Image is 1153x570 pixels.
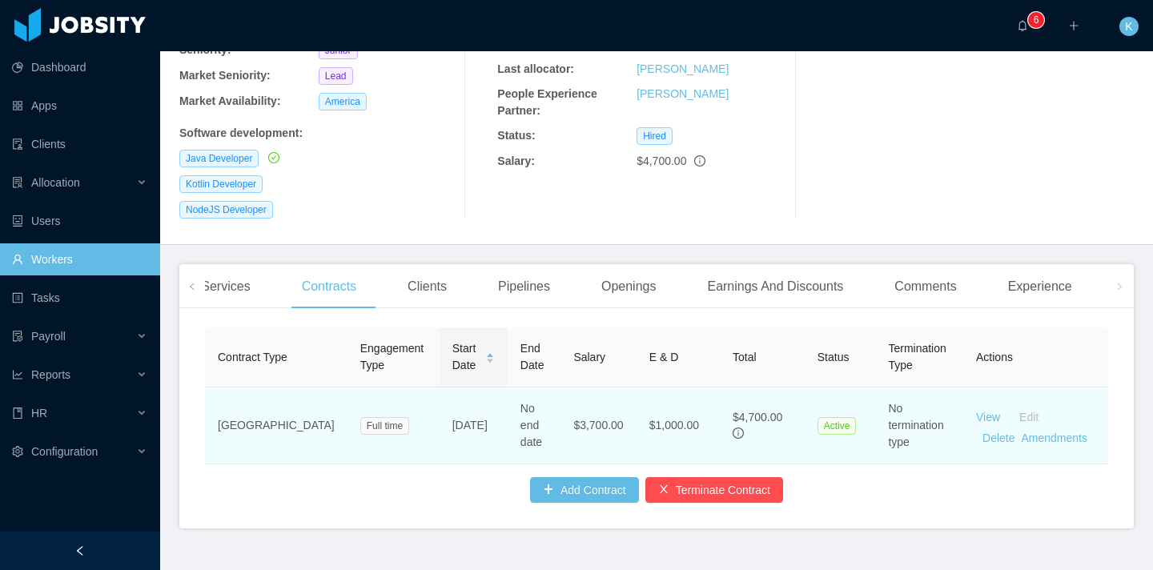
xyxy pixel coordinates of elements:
[1000,404,1051,430] button: Edit
[452,340,479,374] span: Start Date
[733,427,744,439] span: info-circle
[1115,283,1123,291] i: icon: right
[188,283,196,291] i: icon: left
[12,282,147,314] a: icon: profileTasks
[12,243,147,275] a: icon: userWorkers
[485,351,494,355] i: icon: caret-up
[265,151,279,164] a: icon: check-circle
[179,150,259,167] span: Java Developer
[12,128,147,160] a: icon: auditClients
[31,330,66,343] span: Payroll
[637,155,686,167] span: $4,700.00
[497,87,597,117] b: People Experience Partner:
[395,264,460,309] div: Clients
[818,417,857,435] span: Active
[637,62,729,75] a: [PERSON_NAME]
[508,387,561,464] td: No end date
[12,205,147,237] a: icon: robotUsers
[360,342,424,371] span: Engagement Type
[1068,20,1079,31] i: icon: plus
[319,93,367,110] span: America
[982,432,1014,444] a: Delete
[995,264,1085,309] div: Experience
[875,387,963,464] td: No termination type
[976,351,1013,363] span: Actions
[319,67,353,85] span: Lead
[12,407,23,419] i: icon: book
[360,417,409,435] span: Full time
[188,264,263,309] div: Services
[485,264,563,309] div: Pipelines
[694,264,856,309] div: Earnings And Discounts
[218,351,287,363] span: Contract Type
[31,407,47,419] span: HR
[179,175,263,193] span: Kotlin Developer
[179,94,281,107] b: Market Availability:
[268,152,279,163] i: icon: check-circle
[694,155,705,167] span: info-circle
[485,351,495,362] div: Sort
[1034,12,1039,28] p: 6
[520,342,544,371] span: End Date
[573,351,605,363] span: Salary
[649,351,679,363] span: E & D
[637,87,729,100] a: [PERSON_NAME]
[497,155,535,167] b: Salary:
[497,62,574,75] b: Last allocator:
[733,411,782,423] span: $4,700.00
[976,411,1000,423] a: View
[733,351,757,363] span: Total
[637,127,673,145] span: Hired
[12,177,23,188] i: icon: solution
[497,129,535,142] b: Status:
[645,477,783,503] button: icon: closeTerminate Contract
[1125,17,1132,36] span: K
[179,126,303,139] b: Software development :
[12,369,23,380] i: icon: line-chart
[818,351,850,363] span: Status
[179,69,271,82] b: Market Seniority:
[12,51,147,83] a: icon: pie-chartDashboard
[573,419,623,432] span: $3,700.00
[530,477,639,503] button: icon: plusAdd Contract
[1021,432,1087,444] a: Amendments
[205,387,348,464] td: [GEOGRAPHIC_DATA]
[31,368,70,381] span: Reports
[888,342,946,371] span: Termination Type
[649,419,699,432] span: $1,000.00
[882,264,969,309] div: Comments
[589,264,669,309] div: Openings
[179,201,273,219] span: NodeJS Developer
[12,446,23,457] i: icon: setting
[1017,20,1028,31] i: icon: bell
[12,331,23,342] i: icon: file-protect
[1028,12,1044,28] sup: 6
[31,445,98,458] span: Configuration
[12,90,147,122] a: icon: appstoreApps
[440,387,508,464] td: [DATE]
[485,357,494,362] i: icon: caret-down
[289,264,369,309] div: Contracts
[31,176,80,189] span: Allocation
